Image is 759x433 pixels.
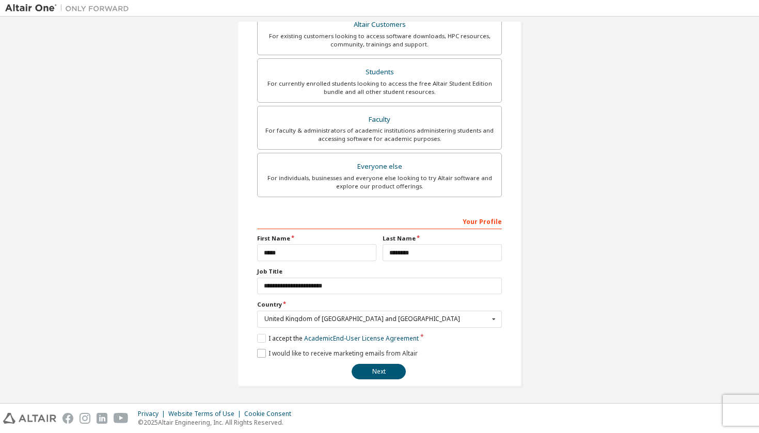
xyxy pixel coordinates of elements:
[3,413,56,424] img: altair_logo.svg
[264,316,489,322] div: United Kingdom of [GEOGRAPHIC_DATA] and [GEOGRAPHIC_DATA]
[80,413,90,424] img: instagram.svg
[244,410,297,418] div: Cookie Consent
[5,3,134,13] img: Altair One
[264,79,495,96] div: For currently enrolled students looking to access the free Altair Student Edition bundle and all ...
[257,300,502,309] label: Country
[257,349,418,358] label: I would like to receive marketing emails from Altair
[257,213,502,229] div: Your Profile
[304,334,419,343] a: Academic End-User License Agreement
[62,413,73,424] img: facebook.svg
[264,174,495,190] div: For individuals, businesses and everyone else looking to try Altair software and explore our prod...
[257,234,376,243] label: First Name
[264,18,495,32] div: Altair Customers
[264,113,495,127] div: Faculty
[352,364,406,379] button: Next
[97,413,107,424] img: linkedin.svg
[264,159,495,174] div: Everyone else
[264,126,495,143] div: For faculty & administrators of academic institutions administering students and accessing softwa...
[257,267,502,276] label: Job Title
[138,418,297,427] p: © 2025 Altair Engineering, Inc. All Rights Reserved.
[264,32,495,49] div: For existing customers looking to access software downloads, HPC resources, community, trainings ...
[264,65,495,79] div: Students
[168,410,244,418] div: Website Terms of Use
[257,334,419,343] label: I accept the
[114,413,129,424] img: youtube.svg
[138,410,168,418] div: Privacy
[383,234,502,243] label: Last Name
